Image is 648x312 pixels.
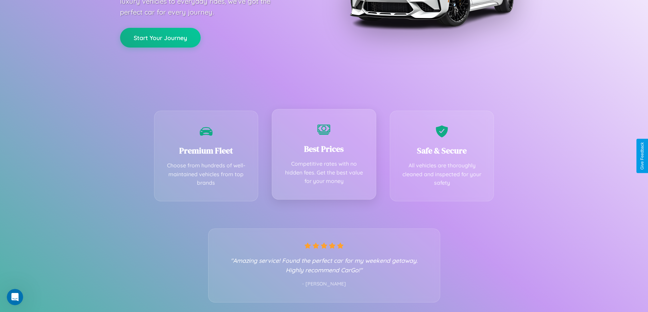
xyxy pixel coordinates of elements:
button: Start Your Journey [120,28,201,48]
div: Give Feedback [640,142,645,170]
h3: Best Prices [282,143,366,154]
p: All vehicles are thoroughly cleaned and inspected for your safety [400,161,484,187]
p: "Amazing service! Found the perfect car for my weekend getaway. Highly recommend CarGo!" [222,256,426,275]
h3: Safe & Secure [400,145,484,156]
h3: Premium Fleet [165,145,248,156]
p: - [PERSON_NAME] [222,280,426,289]
p: Choose from hundreds of well-maintained vehicles from top brands [165,161,248,187]
p: Competitive rates with no hidden fees. Get the best value for your money [282,160,366,186]
iframe: Intercom live chat [7,289,23,305]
